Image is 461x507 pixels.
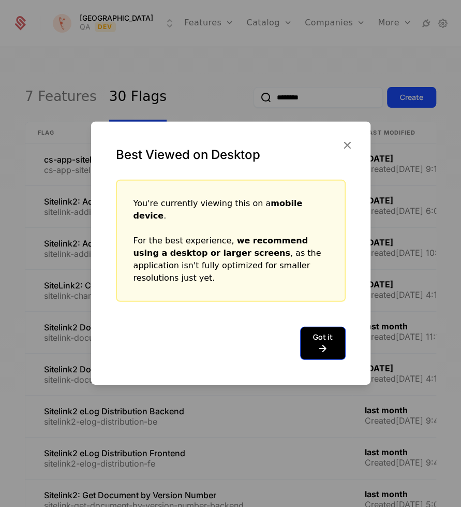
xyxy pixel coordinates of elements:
[300,326,346,359] button: Got it
[133,197,328,284] div: You're currently viewing this on a . For the best experience, , as the application isn't fully op...
[133,198,303,220] strong: mobile device
[313,342,333,354] i: arrow-right
[116,146,346,163] div: Best Viewed on Desktop
[133,235,308,257] strong: we recommend using a desktop or larger screens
